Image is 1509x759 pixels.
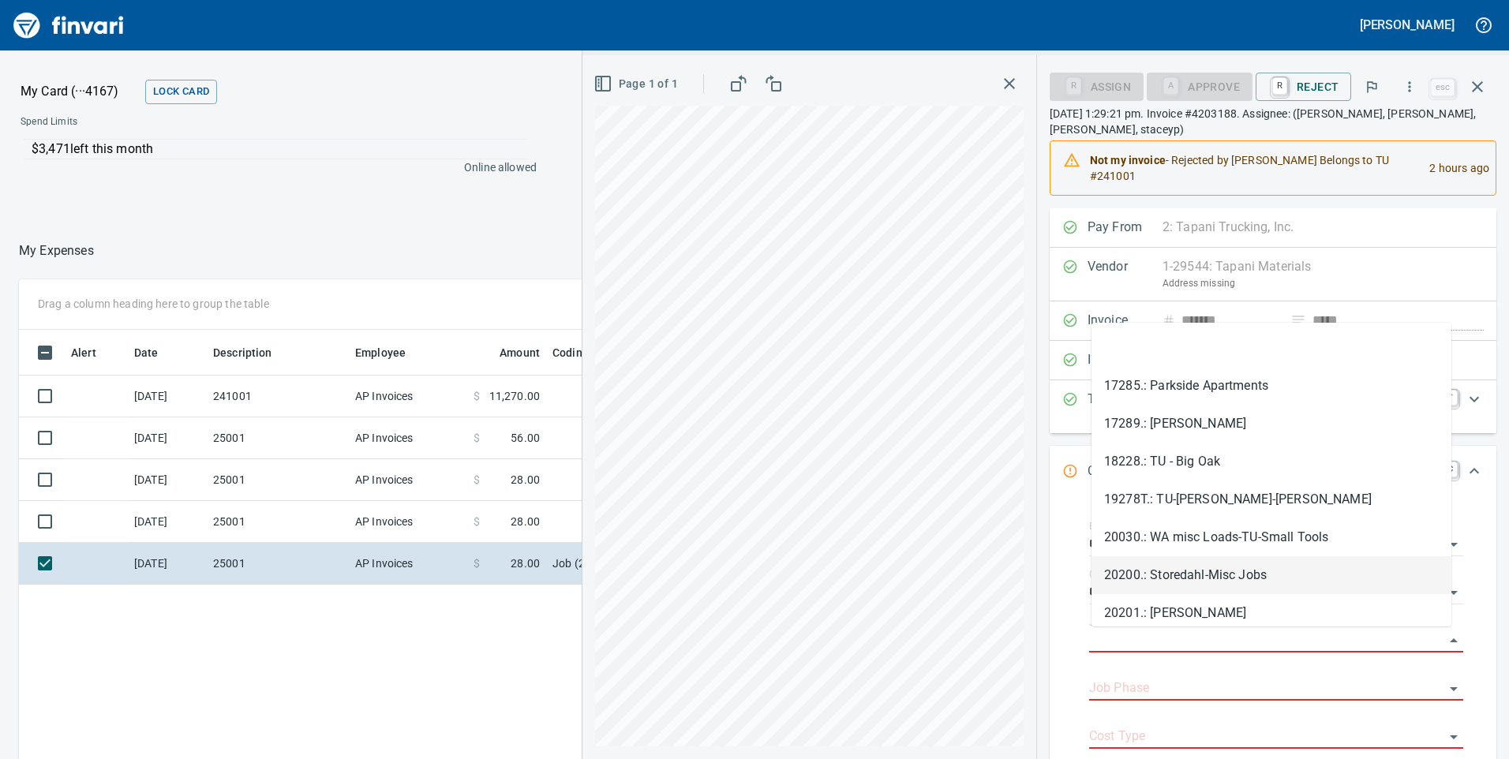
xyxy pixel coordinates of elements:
li: 20030.: WA misc Loads-TU-Small Tools [1091,518,1451,556]
td: 25001 [207,459,349,501]
span: Description [213,343,272,362]
td: AP Invoices [349,417,467,459]
p: [DATE] 1:29:21 pm. Invoice #4203188. Assignee: ([PERSON_NAME], [PERSON_NAME], [PERSON_NAME], stac... [1050,106,1496,137]
nav: breadcrumb [19,241,94,260]
td: AP Invoices [349,459,467,501]
img: Finvari [9,6,128,44]
span: Page 1 of 1 [597,74,678,94]
span: 28.00 [511,514,540,529]
span: Lock Card [153,83,209,101]
td: 25001 [207,417,349,459]
span: $ [474,430,480,446]
span: 11,270.00 [489,388,540,404]
button: Open [1443,533,1465,555]
span: Date [134,343,159,362]
button: Close [1443,630,1465,652]
span: $ [474,472,480,488]
button: Open [1443,581,1465,604]
li: 17289.: [PERSON_NAME] [1091,405,1451,443]
p: My Expenses [19,241,94,260]
div: Job required [1147,79,1253,92]
td: 241001 [207,376,349,417]
span: Coding [552,343,609,362]
span: Employee [355,343,426,362]
label: Company [1089,570,1130,579]
p: Online allowed [8,159,537,175]
td: AP Invoices [349,543,467,585]
span: 28.00 [511,472,540,488]
span: Alert [71,343,96,362]
span: Reject [1268,73,1339,100]
td: Job (2) [546,543,941,585]
td: [DATE] [128,376,207,417]
strong: Not my invoice [1090,154,1166,166]
li: 18228.: TU - Big Oak [1091,443,1451,480]
li: 20200.: Storedahl-Misc Jobs [1091,556,1451,594]
span: Coding [552,343,589,362]
td: [DATE] [128,459,207,501]
td: AP Invoices [349,376,467,417]
span: Amount [500,343,540,362]
span: $ [474,514,480,529]
div: Expand [1050,446,1496,498]
div: 2 hours ago [1417,146,1489,190]
label: Job [1089,618,1106,627]
button: Lock Card [145,80,217,104]
span: Amount [479,343,540,362]
td: [DATE] [128,543,207,585]
p: Total [1088,390,1163,424]
span: 56.00 [511,430,540,446]
p: Code [1088,462,1163,482]
td: [DATE] [128,417,207,459]
li: 17285.: Parkside Apartments [1091,367,1451,405]
div: Expand [1050,380,1496,433]
li: 19278T.: TU-[PERSON_NAME]-[PERSON_NAME] [1091,480,1451,518]
span: Employee [355,343,406,362]
p: My Card (···4167) [21,82,139,101]
span: Spend Limits [21,114,305,130]
span: 28.00 [511,555,540,571]
li: 20201.: [PERSON_NAME] [1091,594,1451,632]
td: 25001 [207,501,349,543]
button: Page 1 of 1 [590,69,684,99]
span: Description [213,343,293,362]
label: Expense Type [1089,522,1148,531]
button: Flag [1354,69,1389,104]
span: Alert [71,343,117,362]
span: Date [134,343,179,362]
button: RReject [1256,73,1351,101]
button: More [1392,69,1427,104]
span: $ [474,555,480,571]
button: [PERSON_NAME] [1356,13,1458,37]
td: 25001 [207,543,349,585]
button: Open [1443,726,1465,748]
p: Drag a column heading here to group the table [38,296,269,312]
h5: [PERSON_NAME] [1360,17,1455,33]
button: Open [1443,678,1465,700]
p: $3,471 left this month [32,140,526,159]
td: AP Invoices [349,501,467,543]
span: Close invoice [1427,68,1496,106]
a: esc [1431,79,1455,96]
td: [DATE] [128,501,207,543]
div: - Rejected by [PERSON_NAME] Belongs to TU #241001 [1090,146,1417,190]
div: Assign [1050,79,1144,92]
span: $ [474,388,480,404]
a: R [1272,77,1287,95]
